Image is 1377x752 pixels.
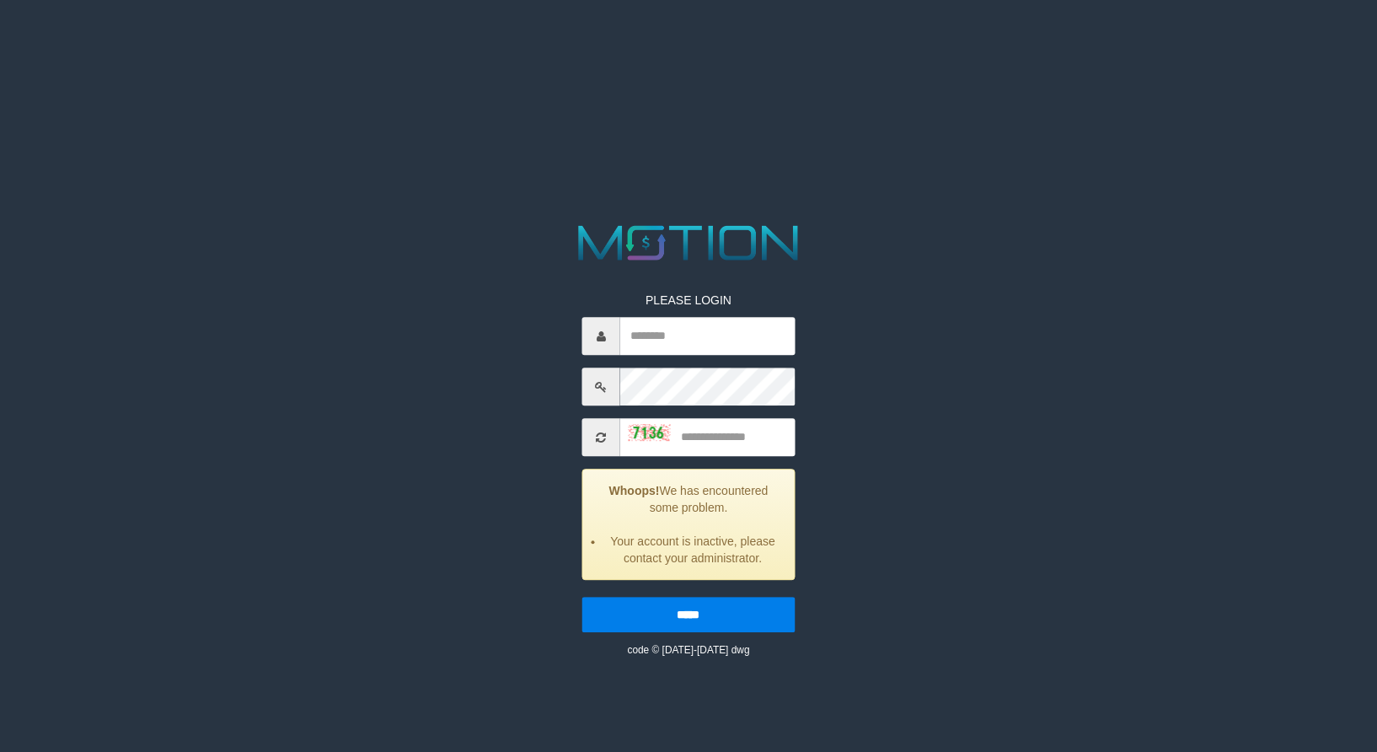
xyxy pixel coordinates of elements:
[568,219,809,266] img: MOTION_logo.png
[629,424,671,441] img: captcha
[609,485,660,498] strong: Whoops!
[582,470,795,581] div: We has encountered some problem.
[604,534,781,567] li: Your account is inactive, please contact your administrator.
[627,645,749,657] small: code © [DATE]-[DATE] dwg
[582,293,795,309] p: PLEASE LOGIN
